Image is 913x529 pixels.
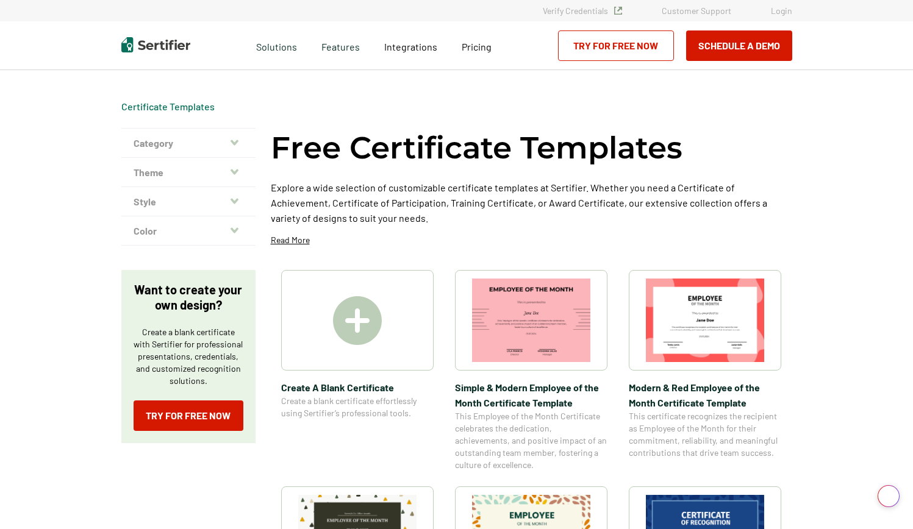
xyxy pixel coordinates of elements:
[134,282,243,313] p: Want to create your own design?
[321,38,360,53] span: Features
[662,5,731,16] a: Customer Support
[472,279,590,362] img: Simple & Modern Employee of the Month Certificate Template
[455,410,607,471] span: This Employee of the Month Certificate celebrates the dedication, achievements, and positive impa...
[771,5,792,16] a: Login
[121,101,215,112] a: Certificate Templates
[121,216,256,246] button: Color
[256,38,297,53] span: Solutions
[121,37,190,52] img: Sertifier | Digital Credentialing Platform
[134,400,243,431] a: Try for Free Now
[558,30,674,61] a: Try for Free Now
[271,180,792,225] p: Explore a wide selection of customizable certificate templates at Sertifier. Whether you need a C...
[455,380,607,410] span: Simple & Modern Employee of the Month Certificate Template
[121,129,256,158] button: Category
[462,41,492,52] span: Pricing
[121,101,215,113] div: Breadcrumb
[629,410,781,459] span: This certificate recognizes the recipient as Employee of the Month for their commitment, reliabil...
[271,128,682,168] h1: Free Certificate Templates
[384,41,437,52] span: Integrations
[281,380,434,395] span: Create A Blank Certificate
[629,380,781,410] span: Modern & Red Employee of the Month Certificate Template
[333,296,382,345] img: Create A Blank Certificate
[543,5,622,16] a: Verify Credentials
[384,38,437,53] a: Integrations
[462,38,492,53] a: Pricing
[614,7,622,15] img: Verified
[121,101,215,113] span: Certificate Templates
[121,187,256,216] button: Style
[281,395,434,419] span: Create a blank certificate effortlessly using Sertifier’s professional tools.
[134,326,243,387] p: Create a blank certificate with Sertifier for professional presentations, credentials, and custom...
[271,234,310,246] p: Read More
[121,158,256,187] button: Theme
[455,270,607,471] a: Simple & Modern Employee of the Month Certificate TemplateSimple & Modern Employee of the Month C...
[629,270,781,471] a: Modern & Red Employee of the Month Certificate TemplateModern & Red Employee of the Month Certifi...
[646,279,764,362] img: Modern & Red Employee of the Month Certificate Template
